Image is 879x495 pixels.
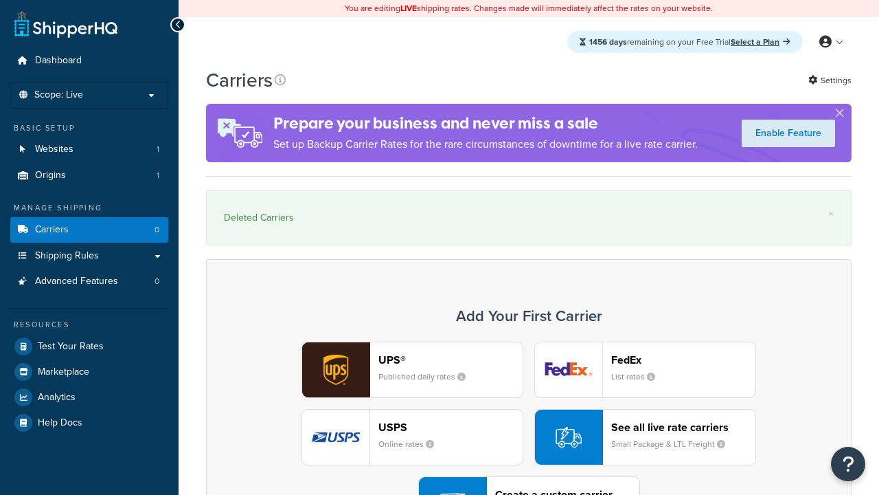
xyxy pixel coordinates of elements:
[302,410,369,465] img: usps logo
[206,67,273,93] h1: Carriers
[535,342,602,397] img: fedEx logo
[35,250,99,262] span: Shipping Rules
[10,243,168,269] a: Shipping Rules
[378,438,445,450] small: Online rates
[611,438,736,450] small: Small Package & LTL Freight
[155,276,159,287] span: 0
[611,421,755,434] header: See all live rate carriers
[206,104,273,162] img: ad-rules-rateshop-fe6ec290ccb7230408bd80ed9643f0289d75e0ffd9eb532fc0e269fcd187b520.png
[38,366,89,378] span: Marketplace
[10,269,168,294] li: Advanced Features
[742,120,835,147] a: Enable Feature
[10,360,168,384] a: Marketplace
[35,224,69,236] span: Carriers
[10,217,168,243] a: Carriers 0
[273,135,698,154] p: Set up Backup Carrier Rates for the rare circumstances of downtime for a live rate carrier.
[38,392,76,404] span: Analytics
[38,417,82,429] span: Help Docs
[38,341,104,353] span: Test Your Rates
[10,269,168,294] a: Advanced Features 0
[378,421,523,434] header: USPS
[831,447,865,481] button: Open Resource Center
[224,208,834,228] div: Deleted Carriers
[10,385,168,410] a: Analytics
[35,170,66,181] span: Origins
[10,137,168,162] a: Websites 1
[301,342,523,398] button: ups logoUPS®Published daily rates
[10,163,168,188] a: Origins 1
[35,144,73,155] span: Websites
[10,319,168,331] div: Resources
[378,371,477,383] small: Published daily rates
[556,424,582,450] img: icon-carrier-liverate-becf4550.svg
[10,137,168,162] li: Websites
[35,55,82,67] span: Dashboard
[157,170,159,181] span: 1
[589,36,627,48] strong: 1456 days
[567,31,803,53] div: remaining on your Free Trial
[611,353,755,366] header: FedEx
[10,48,168,74] a: Dashboard
[611,371,666,383] small: List rates
[534,409,756,465] button: See all live rate carriersSmall Package & LTL Freight
[35,276,118,287] span: Advanced Features
[400,2,417,14] b: LIVE
[302,342,369,397] img: ups logo
[731,36,790,48] a: Select a Plan
[155,224,159,236] span: 0
[378,353,523,366] header: UPS®
[10,217,168,243] li: Carriers
[10,202,168,214] div: Manage Shipping
[10,122,168,134] div: Basic Setup
[157,144,159,155] span: 1
[10,334,168,359] a: Test Your Rates
[10,163,168,188] li: Origins
[10,410,168,435] a: Help Docs
[220,308,837,324] h3: Add Your First Carrier
[273,112,698,135] h4: Prepare your business and never miss a sale
[14,10,117,38] a: ShipperHQ Home
[34,89,83,101] span: Scope: Live
[301,409,523,465] button: usps logoUSPSOnline rates
[828,208,834,219] a: ×
[808,71,852,90] a: Settings
[534,342,756,398] button: fedEx logoFedExList rates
